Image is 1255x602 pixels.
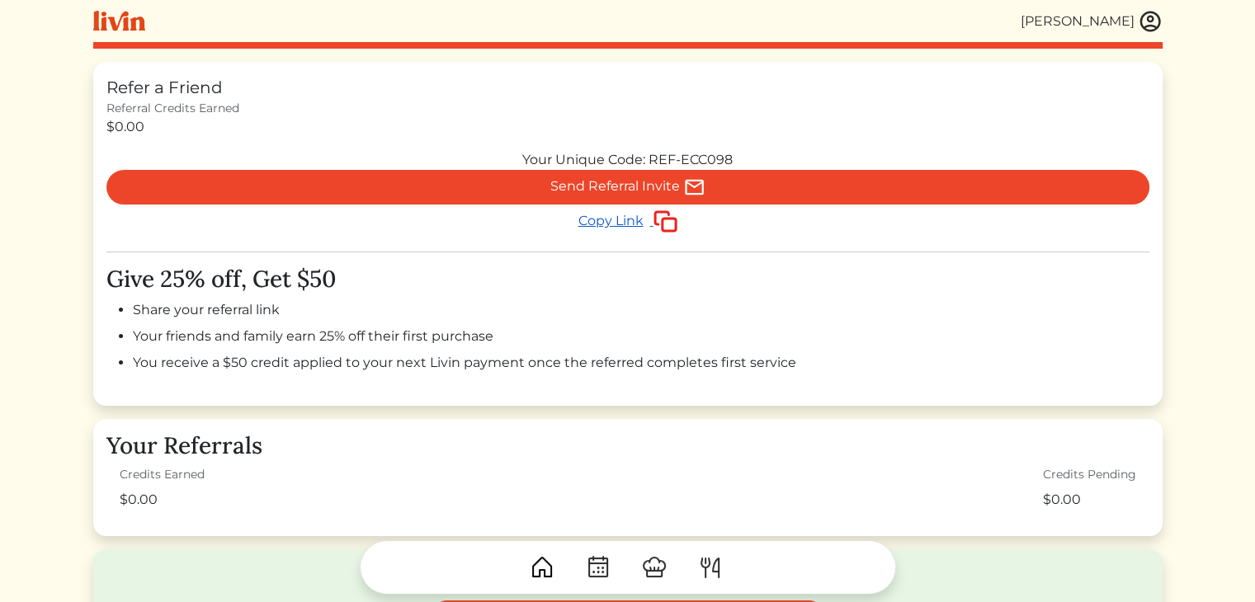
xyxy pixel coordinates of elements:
img: House-9bf13187bcbb5817f509fe5e7408150f90897510c4275e13d0d5fca38e0b5951.svg [529,554,555,581]
li: You receive a $50 credit applied to your next Livin payment once the referred completes first ser... [133,353,1149,373]
div: $0.00 [106,117,1149,137]
h3: Give 25% off, Get $50 [106,266,1149,294]
h3: Your Referrals [106,432,1149,460]
img: mail-aa3623a70611719c404db747d8f48ae9f7056ae68677732a141791a4a24e56e5.svg [683,176,705,199]
li: Your friends and family earn 25% off their first purchase [133,327,1149,346]
img: livin-logo-a0d97d1a881af30f6274990eb6222085a2533c92bbd1e4f22c21b4f0d0e3210c.svg [93,11,145,31]
img: ForkKnife-55491504ffdb50bab0c1e09e7649658475375261d09fd45db06cec23bce548bf.svg [697,554,724,581]
span: Copy Link [578,213,644,228]
div: Credits Earned [120,466,205,483]
span: Send Referral Invite [550,178,680,194]
img: CalendarDots-5bcf9d9080389f2a281d69619e1c85352834be518fbc73d9501aef674afc0d57.svg [585,554,611,581]
li: Share your referral link [133,300,1149,320]
button: Copy Link [106,205,1149,238]
img: ChefHat-a374fb509e4f37eb0702ca99f5f64f3b6956810f32a249b33092029f8484b388.svg [641,554,668,581]
img: copy-c88c4d5ff2289bbd861d3078f624592c1430c12286b036973db34a3c10e19d95.svg [653,210,677,233]
div: [PERSON_NAME] [1021,12,1135,31]
div: $0.00 [120,490,205,510]
div: Referral Credits Earned [106,100,1149,117]
a: Send Referral Invite [106,170,1149,205]
div: Credits Pending [1043,466,1136,483]
div: Your Unique Code: REF-ECC098 [106,150,1149,170]
div: $0.00 [1043,490,1136,510]
img: user_account-e6e16d2ec92f44fc35f99ef0dc9cddf60790bfa021a6ecb1c896eb5d2907b31c.svg [1138,9,1163,34]
div: Refer a Friend [106,75,1149,100]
